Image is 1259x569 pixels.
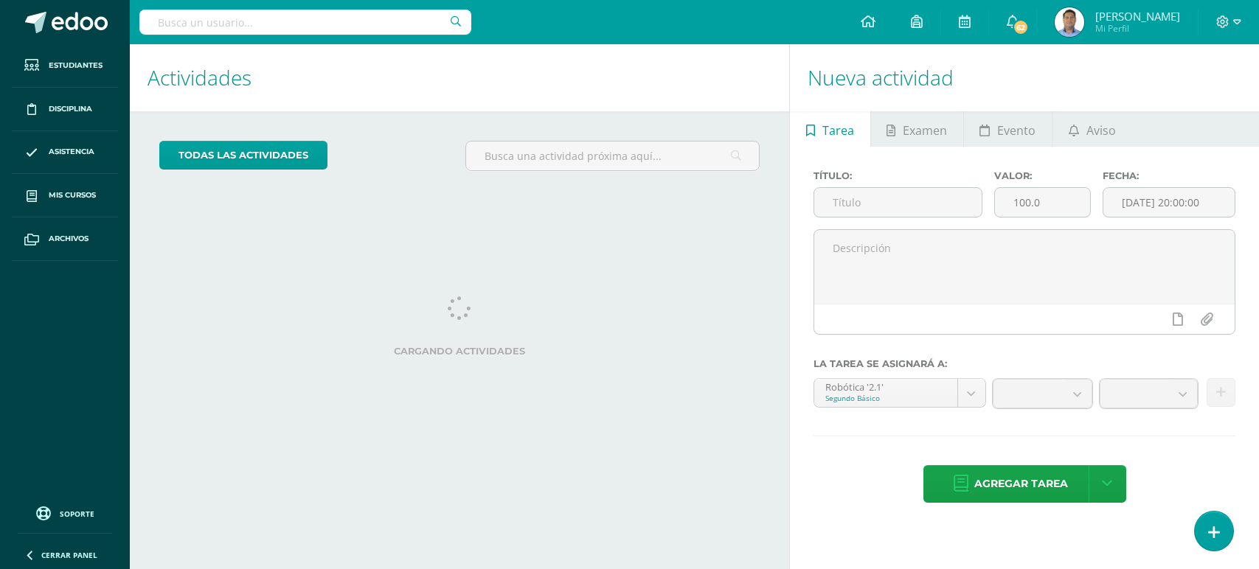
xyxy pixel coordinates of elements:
span: Soporte [60,509,94,519]
h1: Actividades [148,44,771,111]
span: Estudiantes [49,60,103,71]
span: Evento [997,113,1036,148]
a: Archivos [12,217,118,261]
label: Título: [814,170,982,181]
input: Fecha de entrega [1103,188,1235,217]
input: Puntos máximos [995,188,1090,217]
span: Agregar tarea [974,466,1068,502]
img: 32cd89bb7bd1161f90f278858deda293.png [1055,7,1084,37]
label: Cargando actividades [159,346,760,357]
span: Disciplina [49,103,92,115]
span: Aviso [1086,113,1116,148]
label: La tarea se asignará a: [814,358,1235,369]
div: Robótica '2.1' [825,379,946,393]
a: Asistencia [12,131,118,175]
span: Asistencia [49,146,94,158]
a: todas las Actividades [159,141,327,170]
a: Robótica '2.1'Segundo Básico [814,379,985,407]
span: Examen [903,113,947,148]
input: Busca un usuario... [139,10,471,35]
span: Cerrar panel [41,550,97,560]
a: Mis cursos [12,174,118,217]
span: [PERSON_NAME] [1095,9,1180,24]
a: Disciplina [12,88,118,131]
input: Título [814,188,982,217]
div: Segundo Básico [825,393,946,403]
span: Mis cursos [49,189,96,201]
label: Valor: [994,170,1091,181]
a: Evento [964,111,1052,147]
a: Estudiantes [12,44,118,88]
a: Tarea [790,111,870,147]
input: Busca una actividad próxima aquí... [466,142,759,170]
label: Fecha: [1103,170,1235,181]
a: Examen [871,111,963,147]
span: 62 [1013,19,1029,35]
span: Archivos [49,233,89,245]
span: Tarea [822,113,854,148]
span: Mi Perfil [1095,22,1180,35]
h1: Nueva actividad [808,44,1241,111]
a: Soporte [18,503,112,523]
a: Aviso [1052,111,1131,147]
